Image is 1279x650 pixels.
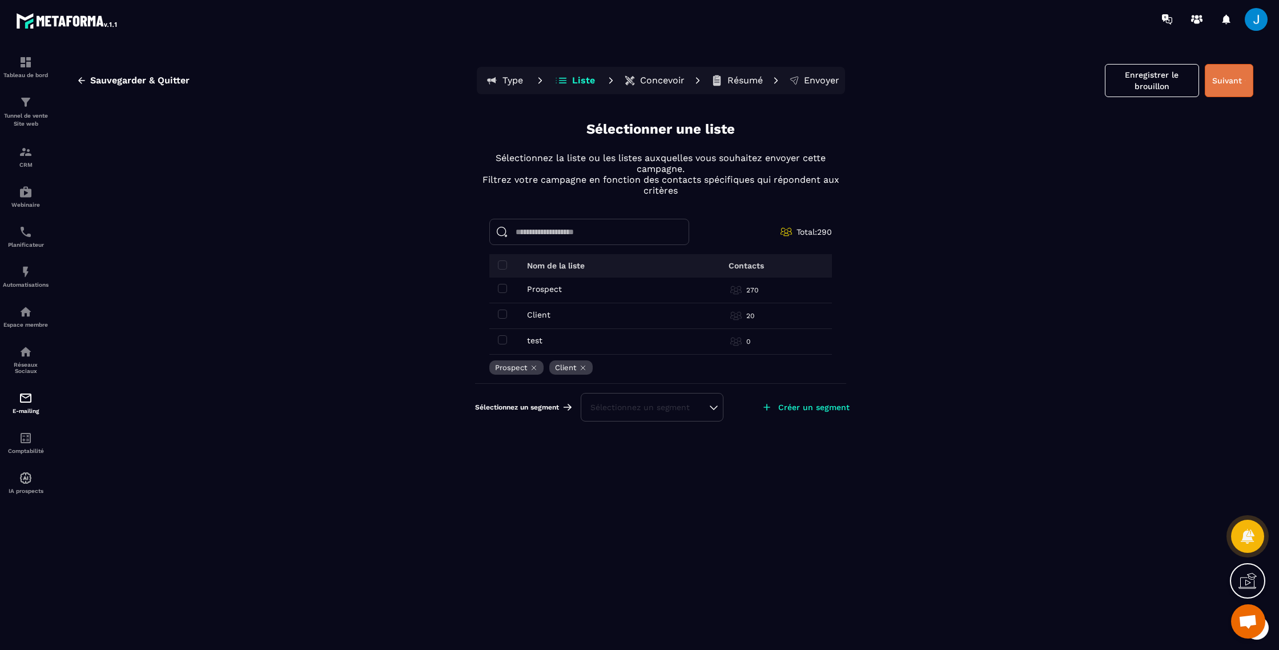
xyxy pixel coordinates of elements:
p: 20 [746,311,754,320]
div: Ouvrir le chat [1231,604,1265,639]
p: Tableau de bord [3,72,49,78]
a: schedulerschedulerPlanificateur [3,216,49,256]
p: Envoyer [804,75,839,86]
p: Espace membre [3,322,49,328]
img: automations [19,265,33,279]
span: Sauvegarder & Quitter [90,75,190,86]
p: Liste [572,75,595,86]
p: CRM [3,162,49,168]
button: Type [479,69,530,92]
span: Sélectionnez un segment [475,403,559,412]
img: automations [19,305,33,319]
p: Sélectionnez la liste ou les listes auxquelles vous souhaitez envoyer cette campagne. [475,153,846,174]
p: Automatisations [3,282,49,288]
p: E-mailing [3,408,49,414]
a: accountantaccountantComptabilité [3,423,49,463]
p: Comptabilité [3,448,49,454]
a: automationsautomationsEspace membre [3,296,49,336]
img: accountant [19,431,33,445]
p: Prospect [495,363,527,372]
p: Planificateur [3,242,49,248]
img: scheduler [19,225,33,239]
p: Filtrez votre campagne en fonction des contacts spécifiques qui répondent aux critères [475,174,846,196]
p: test [527,336,542,345]
p: Client [527,310,550,319]
p: 0 [746,337,750,346]
p: Créer un segment [778,403,850,412]
img: automations [19,471,33,485]
a: automationsautomationsWebinaire [3,176,49,216]
p: Sélectionner une liste [586,120,735,139]
button: Liste [550,69,601,92]
button: Envoyer [786,69,843,92]
a: formationformationTunnel de vente Site web [3,87,49,137]
p: Webinaire [3,202,49,208]
p: Concevoir [640,75,685,86]
p: Tunnel de vente Site web [3,112,49,128]
p: Prospect [527,284,562,294]
p: IA prospects [3,488,49,494]
button: Résumé [707,69,766,92]
img: automations [19,185,33,199]
img: logo [16,10,119,31]
a: automationsautomationsAutomatisations [3,256,49,296]
p: Client [555,363,576,372]
button: Concevoir [621,69,688,92]
button: Enregistrer le brouillon [1105,64,1199,97]
img: formation [19,95,33,109]
p: Réseaux Sociaux [3,362,49,374]
p: 270 [746,286,758,295]
button: Suivant [1205,64,1253,97]
img: email [19,391,33,405]
a: emailemailE-mailing [3,383,49,423]
a: formationformationCRM [3,137,49,176]
img: formation [19,145,33,159]
p: Nom de la liste [527,261,585,270]
p: Résumé [727,75,763,86]
img: formation [19,55,33,69]
p: Type [502,75,523,86]
a: formationformationTableau de bord [3,47,49,87]
button: Sauvegarder & Quitter [68,70,198,91]
a: social-networksocial-networkRéseaux Sociaux [3,336,49,383]
p: Contacts [729,261,764,270]
span: Total: 290 [797,227,832,236]
img: social-network [19,345,33,359]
